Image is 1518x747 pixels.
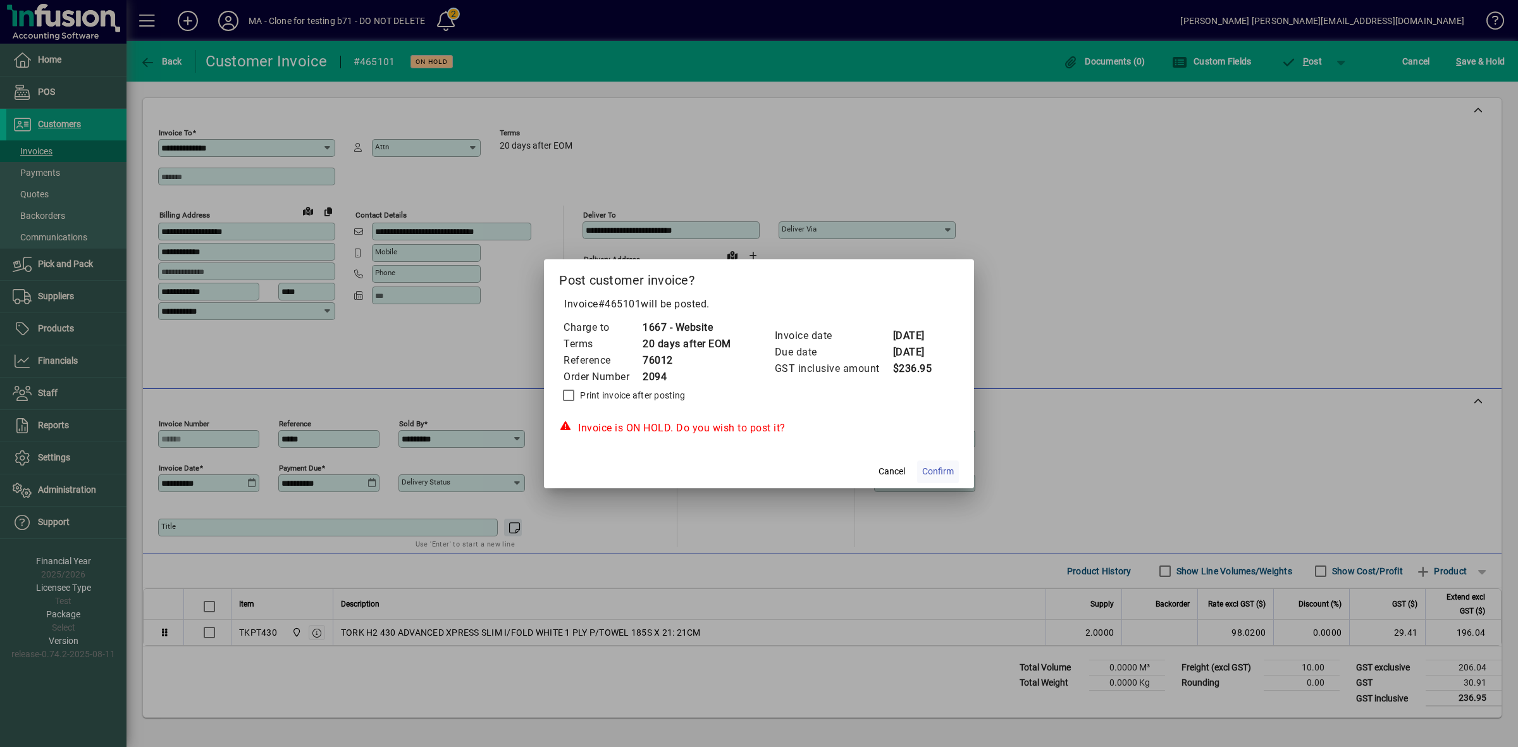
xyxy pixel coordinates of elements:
[563,369,642,385] td: Order Number
[642,319,731,336] td: 1667 - Website
[544,259,974,296] h2: Post customer invoice?
[642,336,731,352] td: 20 days after EOM
[774,344,892,361] td: Due date
[922,465,954,478] span: Confirm
[598,298,641,310] span: #465101
[642,352,731,369] td: 76012
[642,369,731,385] td: 2094
[577,389,685,402] label: Print invoice after posting
[559,297,959,312] p: Invoice will be posted .
[879,465,905,478] span: Cancel
[563,336,642,352] td: Terms
[559,421,959,436] div: Invoice is ON HOLD. Do you wish to post it?
[892,361,943,377] td: $236.95
[774,328,892,344] td: Invoice date
[917,460,959,483] button: Confirm
[563,352,642,369] td: Reference
[563,319,642,336] td: Charge to
[774,361,892,377] td: GST inclusive amount
[872,460,912,483] button: Cancel
[892,328,943,344] td: [DATE]
[892,344,943,361] td: [DATE]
